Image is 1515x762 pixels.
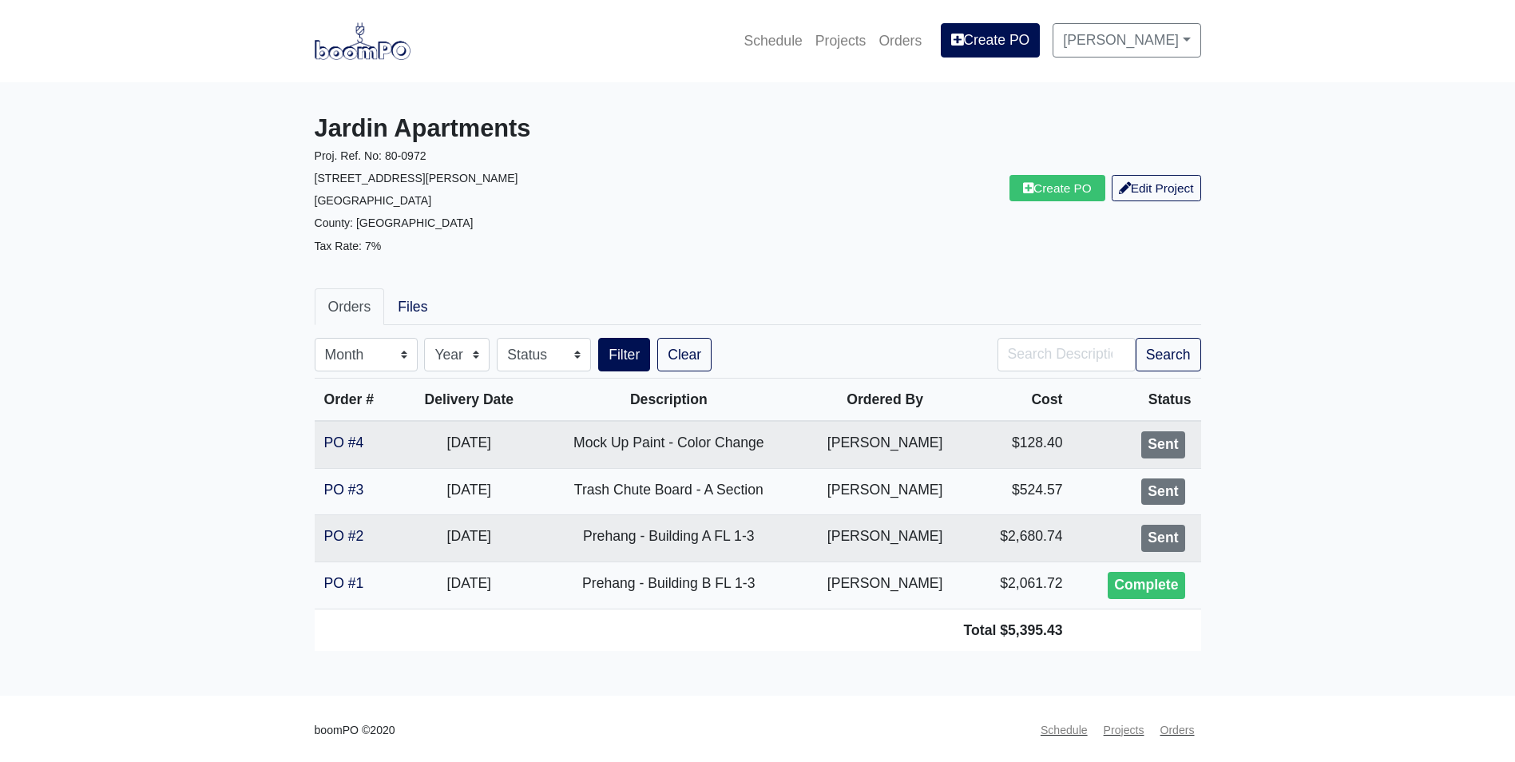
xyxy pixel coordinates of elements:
[970,515,1072,562] td: $2,680.74
[537,421,800,468] td: Mock Up Paint - Color Change
[315,172,518,185] small: [STREET_ADDRESS][PERSON_NAME]
[315,22,410,59] img: boomPO
[1141,478,1184,506] div: Sent
[401,515,537,562] td: [DATE]
[324,528,364,544] a: PO #2
[970,562,1072,609] td: $2,061.72
[970,468,1072,515] td: $524.57
[1141,525,1184,552] div: Sent
[401,468,537,515] td: [DATE]
[1097,715,1151,746] a: Projects
[941,23,1040,57] a: Create PO
[315,194,432,207] small: [GEOGRAPHIC_DATA]
[800,562,970,609] td: [PERSON_NAME]
[1108,572,1184,599] div: Complete
[315,240,382,252] small: Tax Rate: 7%
[401,379,537,422] th: Delivery Date
[315,721,395,740] small: boomPO ©2020
[737,23,808,58] a: Schedule
[809,23,873,58] a: Projects
[800,515,970,562] td: [PERSON_NAME]
[324,575,364,591] a: PO #1
[315,379,402,422] th: Order #
[537,562,800,609] td: Prehang - Building B FL 1-3
[598,338,650,371] button: Filter
[1072,379,1200,422] th: Status
[1009,175,1105,201] a: Create PO
[401,562,537,609] td: [DATE]
[315,114,746,144] h3: Jardin Apartments
[1153,715,1200,746] a: Orders
[384,288,441,325] a: Files
[657,338,712,371] a: Clear
[970,379,1072,422] th: Cost
[872,23,928,58] a: Orders
[324,482,364,498] a: PO #3
[315,288,385,325] a: Orders
[537,515,800,562] td: Prehang - Building A FL 1-3
[315,149,426,162] small: Proj. Ref. No: 80-0972
[401,421,537,468] td: [DATE]
[1112,175,1201,201] a: Edit Project
[1141,431,1184,458] div: Sent
[800,468,970,515] td: [PERSON_NAME]
[324,435,364,450] a: PO #4
[1136,338,1201,371] button: Search
[315,216,474,229] small: County: [GEOGRAPHIC_DATA]
[997,338,1136,371] input: Search
[1034,715,1094,746] a: Schedule
[1053,23,1200,57] a: [PERSON_NAME]
[537,468,800,515] td: Trash Chute Board - A Section
[537,379,800,422] th: Description
[970,421,1072,468] td: $128.40
[800,379,970,422] th: Ordered By
[800,421,970,468] td: [PERSON_NAME]
[315,609,1073,651] td: Total $5,395.43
